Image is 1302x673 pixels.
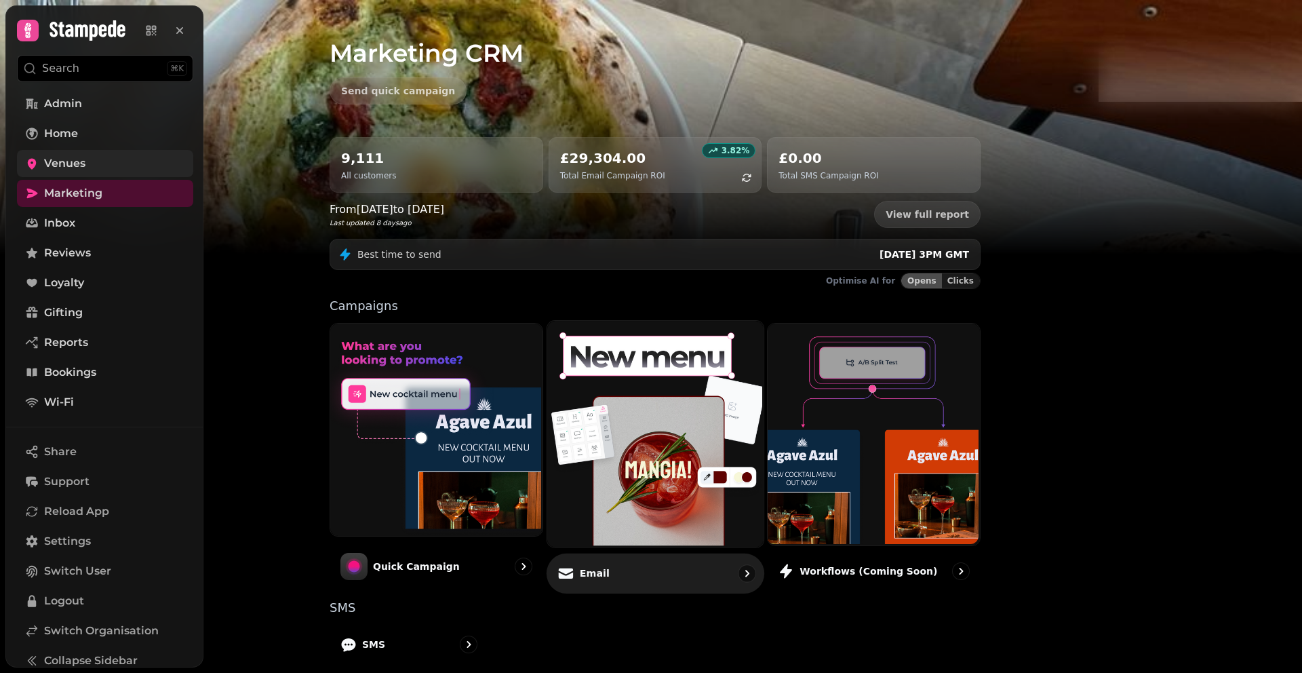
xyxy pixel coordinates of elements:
[330,300,981,312] p: Campaigns
[330,7,981,66] h1: Marketing CRM
[341,149,396,168] h2: 9,111
[44,653,138,669] span: Collapse Sidebar
[44,533,91,550] span: Settings
[341,86,455,96] span: Send quick campaign
[17,329,193,356] a: Reports
[17,389,193,416] a: Wi-Fi
[462,638,475,651] svg: go to
[44,503,109,520] span: Reload App
[17,617,193,645] a: Switch Organisation
[44,245,91,261] span: Reviews
[778,149,878,168] h2: £0.00
[766,322,979,544] img: Workflows (coming soon)
[362,638,385,651] p: SMS
[330,323,543,591] a: Quick CampaignQuick Campaign
[517,560,530,573] svg: go to
[44,275,84,291] span: Loyalty
[44,444,77,460] span: Share
[880,249,969,260] span: [DATE] 3PM GMT
[330,625,488,664] a: SMS
[357,248,441,261] p: Best time to send
[330,218,444,228] p: Last updated 8 days ago
[579,566,609,580] p: Email
[44,394,74,410] span: Wi-Fi
[17,498,193,525] button: Reload App
[17,359,193,386] a: Bookings
[17,150,193,177] a: Venues
[44,563,111,579] span: Switch User
[560,170,665,181] p: Total Email Campaign ROI
[17,438,193,465] button: Share
[330,602,981,614] p: SMS
[942,273,980,288] button: Clicks
[44,334,88,351] span: Reports
[44,155,85,172] span: Venues
[874,201,981,228] a: View full report
[330,77,467,104] button: Send quick campaign
[17,55,193,82] button: Search⌘K
[17,239,193,267] a: Reviews
[545,320,762,545] img: Email
[17,90,193,117] a: Admin
[17,120,193,147] a: Home
[17,528,193,555] a: Settings
[767,323,981,591] a: Workflows (coming soon)Workflows (coming soon)
[954,564,968,578] svg: go to
[44,474,90,490] span: Support
[44,126,78,142] span: Home
[44,305,83,321] span: Gifting
[44,364,96,381] span: Bookings
[17,588,193,615] button: Logout
[44,96,82,112] span: Admin
[800,564,937,578] p: Workflows (coming soon)
[17,269,193,296] a: Loyalty
[373,560,460,573] p: Quick Campaign
[167,61,187,76] div: ⌘K
[44,593,84,609] span: Logout
[722,145,750,156] p: 3.82 %
[947,277,974,285] span: Clicks
[341,170,396,181] p: All customers
[907,277,936,285] span: Opens
[17,210,193,237] a: Inbox
[826,275,895,286] p: Optimise AI for
[42,60,79,77] p: Search
[330,201,444,218] p: From [DATE] to [DATE]
[17,468,193,495] button: Support
[560,149,665,168] h2: £29,304.00
[778,170,878,181] p: Total SMS Campaign ROI
[547,320,764,594] a: EmailEmail
[901,273,942,288] button: Opens
[17,558,193,585] button: Switch User
[735,166,758,189] button: refresh
[17,180,193,207] a: Marketing
[44,215,75,231] span: Inbox
[17,299,193,326] a: Gifting
[44,623,159,639] span: Switch Organisation
[740,566,753,580] svg: go to
[329,322,541,535] img: Quick Campaign
[44,185,102,201] span: Marketing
